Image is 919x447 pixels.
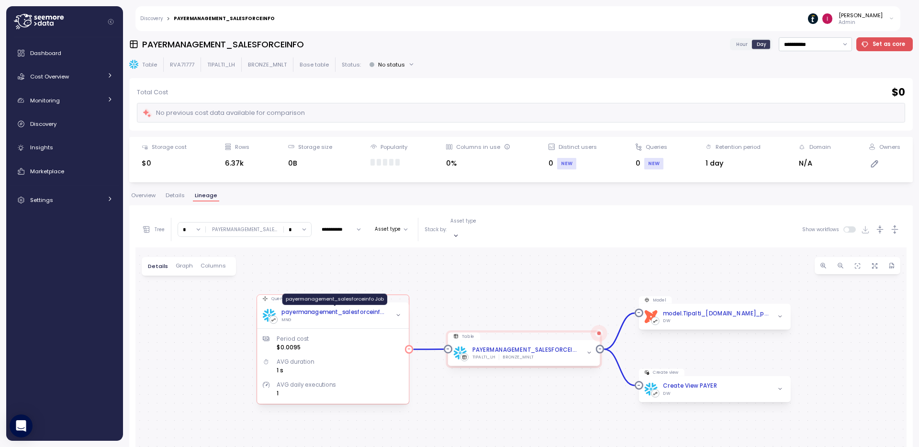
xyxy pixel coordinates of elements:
[472,346,578,354] a: PAYERMANAGEMENT_SALESFORCEINFO
[152,143,187,151] div: Storage cost
[30,120,56,128] span: Discovery
[277,366,403,375] div: 1 s
[201,263,226,268] span: Columns
[716,143,761,151] div: Retention period
[277,358,403,366] p: AVG duration
[131,193,156,198] span: Overview
[142,158,187,169] div: $0
[167,16,170,22] div: >
[30,49,61,57] span: Dashboard
[879,143,900,151] div: Owners
[137,88,168,97] p: Total Cost
[365,57,418,71] button: No status
[277,343,403,352] div: $0.0095
[663,309,769,318] a: model.Tipalti_[DOMAIN_NAME]_payerid_salesforceaccountid
[10,162,119,181] a: Marketplace
[271,296,302,302] p: Query pattern
[277,390,403,398] div: 1
[873,38,905,51] span: Set as core
[166,193,185,198] span: Details
[10,67,119,86] a: Cost Overview
[799,158,830,169] div: N/A
[140,16,163,21] a: Discovery
[808,13,818,23] img: 6714de1ca73de131760c52a6.PNG
[207,61,235,68] p: TIPALTI_LH
[839,11,883,19] div: [PERSON_NAME]
[450,218,476,224] p: Asset type
[300,61,329,68] p: Base table
[663,391,670,396] div: DW
[30,144,53,151] span: Insights
[644,158,663,169] div: NEW
[472,354,495,360] div: TIPALTI_LH
[30,196,53,204] span: Settings
[822,13,832,23] img: ACg8ocKLuhHFaZBJRg6H14Zm3JrTaqN1bnDy5ohLcNYWE-rfMITsOg=s96-c
[557,158,576,169] div: NEW
[281,317,292,323] div: MNG
[142,38,304,50] h3: PAYERMANAGEMENT_SALESFORCEINFO
[653,297,666,303] p: Model
[646,143,667,151] div: Queries
[30,97,60,104] span: Monitoring
[281,308,388,317] a: payermanagement_salesforceinfo Job
[503,354,533,360] div: BRONZE_MNLT
[174,16,275,21] div: PAYERMANAGEMENT_SALESFORCEINFO
[663,382,717,391] a: Create View PAYER
[10,114,119,134] a: Discovery
[148,264,168,269] span: Details
[549,158,597,169] div: 0
[462,334,474,339] p: Table
[142,61,157,68] p: Table
[105,18,117,25] button: Collapse navigation
[235,143,249,151] div: Rows
[10,91,119,110] a: Monitoring
[30,73,69,80] span: Cost Overview
[663,318,670,324] div: DW
[30,168,64,175] span: Marketplace
[653,369,678,375] p: Create view
[298,143,332,151] div: Storage size
[277,335,403,343] p: Period cost
[225,158,249,169] div: 6.37k
[892,86,905,100] h2: $ 0
[10,138,119,157] a: Insights
[142,108,305,119] div: No previous cost data available for comparison
[378,61,405,68] div: No status
[10,190,119,210] a: Settings
[342,61,361,68] p: Status:
[155,226,165,233] p: Tree
[856,37,913,51] button: Set as core
[559,143,597,151] div: Distinct users
[10,44,119,63] a: Dashboard
[288,158,332,169] div: 0B
[736,41,748,48] span: Hour
[839,19,883,26] p: Admin
[170,61,194,68] p: RVA71777
[10,414,33,437] div: Open Intercom Messenger
[381,143,407,151] div: Popularity
[212,226,277,233] div: PAYERMANAGEMENT_SALE ...
[425,226,447,233] p: Stack by:
[176,263,193,268] span: Graph
[248,61,287,68] p: BRONZE_MNLT
[636,158,667,169] div: 0
[446,158,510,169] div: 0%
[195,193,217,198] span: Lineage
[456,143,510,151] div: Columns in use
[757,41,766,48] span: Day
[277,380,403,389] p: AVG daily executions
[802,226,844,233] span: Show workflows
[809,143,831,151] div: Domain
[706,158,761,169] div: 1 day
[371,223,412,235] button: Asset type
